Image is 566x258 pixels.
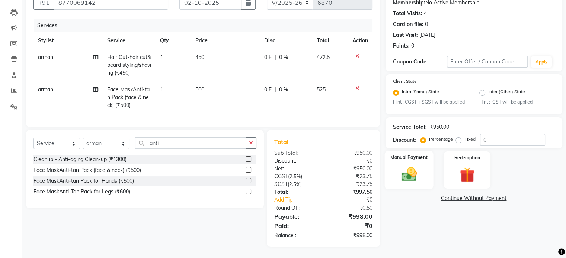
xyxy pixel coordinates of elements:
[393,20,423,28] div: Card on file:
[323,149,378,157] div: ₹950.00
[396,166,421,183] img: _cash.svg
[107,54,151,76] span: Hair Cut-hair cut&beard styling/shaving (₹450)
[429,136,453,143] label: Percentage
[269,165,323,173] div: Net:
[38,54,53,61] span: arman
[312,32,348,49] th: Total
[323,204,378,212] div: ₹0.50
[269,204,323,212] div: Round Off:
[279,53,288,61] span: 0 %
[323,157,378,165] div: ₹0
[323,165,378,173] div: ₹950.00
[323,212,378,221] div: ₹998.00
[317,54,330,61] span: 472.5
[323,173,378,180] div: ₹23.75
[33,156,127,163] div: Cleanup - Anti-aging Clean-up (₹1300)
[38,86,53,93] span: arman
[269,212,323,221] div: Payable:
[323,232,378,239] div: ₹998.00
[393,136,416,144] div: Discount:
[269,173,323,180] div: ( )
[279,86,288,94] span: 0 %
[33,166,141,174] div: Face MaskAnti-tan Pack (face & neck) (₹500)
[33,177,134,185] div: Face MaskAnti-tan Pack for Hands (₹500)
[195,86,204,93] span: 500
[411,42,414,50] div: 0
[332,196,378,204] div: ₹0
[195,54,204,61] span: 450
[33,32,103,49] th: Stylist
[455,166,479,184] img: _gift.svg
[107,86,150,108] span: Face MaskAnti-tan Pack (face & neck) (₹500)
[264,53,272,61] span: 0 F
[274,181,288,187] span: SGST
[289,181,300,187] span: 2.5%
[269,157,323,165] div: Discount:
[348,32,372,49] th: Action
[160,86,163,93] span: 1
[269,221,323,230] div: Paid:
[390,154,428,161] label: Manual Payment
[275,53,276,61] span: |
[402,88,439,97] label: Intra (Same) State
[425,20,428,28] div: 0
[191,32,260,49] th: Price
[269,180,323,188] div: ( )
[393,78,417,85] label: Client State
[479,99,555,105] small: Hint : IGST will be applied
[419,31,435,39] div: [DATE]
[323,188,378,196] div: ₹997.50
[387,195,561,202] a: Continue Without Payment
[488,88,525,97] label: Inter (Other) State
[323,180,378,188] div: ₹23.75
[274,173,288,180] span: CGST
[430,123,449,131] div: ₹950.00
[290,173,301,179] span: 2.5%
[393,58,447,66] div: Coupon Code
[424,10,427,17] div: 4
[393,10,422,17] div: Total Visits:
[260,32,312,49] th: Disc
[103,32,156,49] th: Service
[160,54,163,61] span: 1
[531,56,552,68] button: Apply
[454,154,480,161] label: Redemption
[393,123,427,131] div: Service Total:
[33,188,130,196] div: Face MaskAnti-Tan Pack for Legs (₹600)
[393,99,469,105] small: Hint : CGST + SGST will be applied
[269,232,323,239] div: Balance :
[274,138,291,146] span: Total
[156,32,191,49] th: Qty
[269,196,332,204] a: Add Tip
[264,86,272,94] span: 0 F
[447,56,528,68] input: Enter Offer / Coupon Code
[323,221,378,230] div: ₹0
[393,42,410,50] div: Points:
[135,137,246,149] input: Search or Scan
[393,31,418,39] div: Last Visit:
[464,136,476,143] label: Fixed
[269,188,323,196] div: Total:
[275,86,276,94] span: |
[34,19,378,32] div: Services
[317,86,326,93] span: 525
[269,149,323,157] div: Sub Total:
